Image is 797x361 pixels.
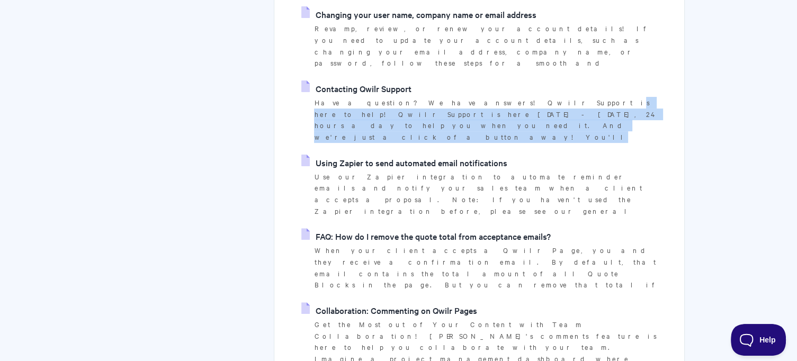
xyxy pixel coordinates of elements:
[314,97,657,143] p: Have a question? We have answers! Qwilr Support is here to help! Qwilr Support is here [DATE] - [...
[301,155,507,170] a: Using Zapier to send automated email notifications
[301,80,411,96] a: Contacting Qwilr Support
[301,228,550,244] a: FAQ: How do I remove the quote total from acceptance emails?
[314,171,657,217] p: Use our Zapier integration to automate reminder emails and notify your sales team when a client a...
[731,324,786,356] iframe: Toggle Customer Support
[314,23,657,69] p: Revamp, review, or renew your account details! If you need to update your account details, such a...
[301,6,536,22] a: Changing your user name, company name or email address
[301,302,477,318] a: Collaboration: Commenting on Qwilr Pages
[314,245,657,291] p: When your client accepts a Qwilr Page, you and they receive a confirmation email. By default, tha...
